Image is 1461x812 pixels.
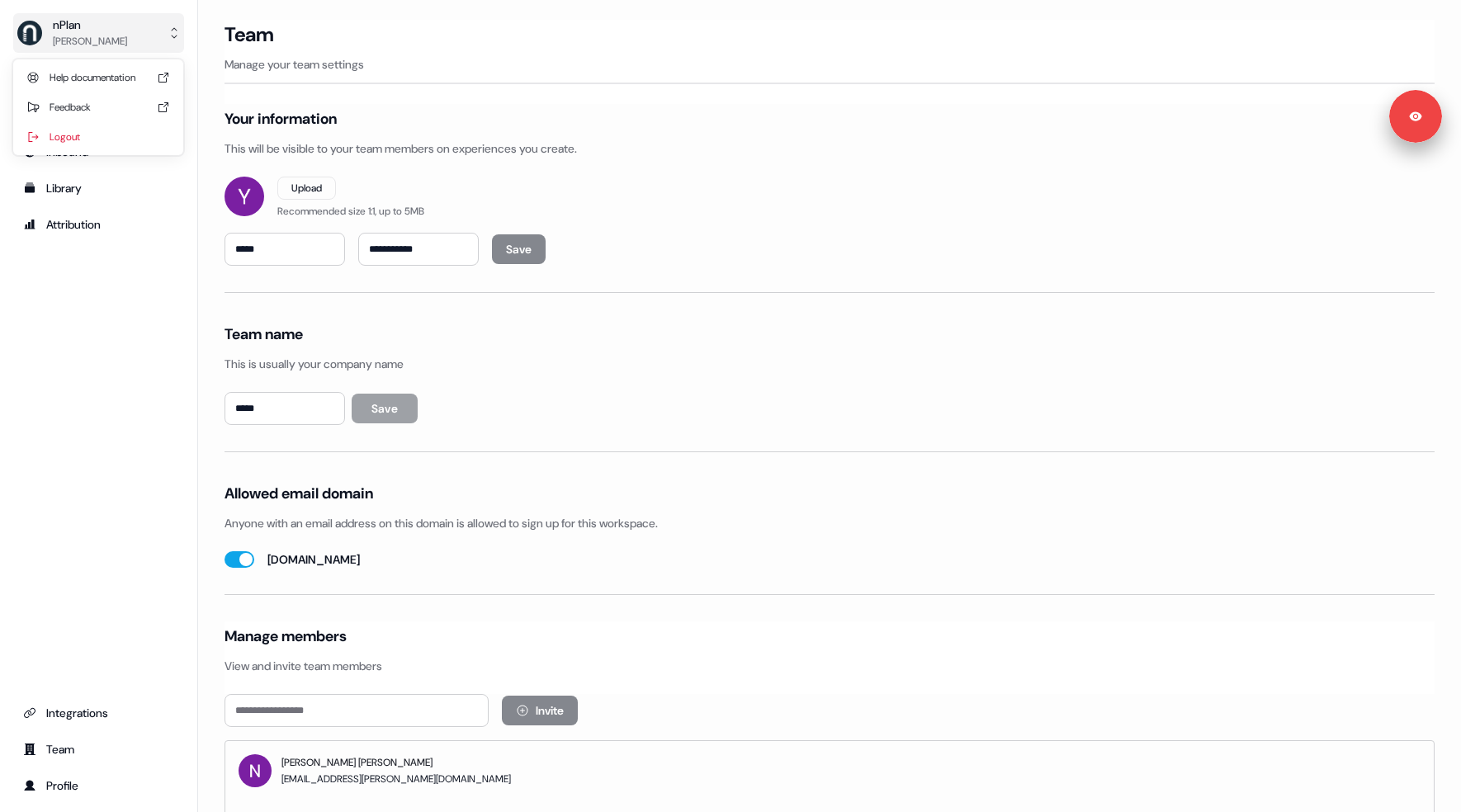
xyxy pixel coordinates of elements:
[13,13,184,53] button: nPlan[PERSON_NAME]
[20,92,177,122] div: Feedback
[53,33,127,50] div: [PERSON_NAME]
[13,59,183,155] div: nPlan[PERSON_NAME]
[20,63,177,92] div: Help documentation
[53,17,127,33] div: nPlan
[20,122,177,152] div: Logout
